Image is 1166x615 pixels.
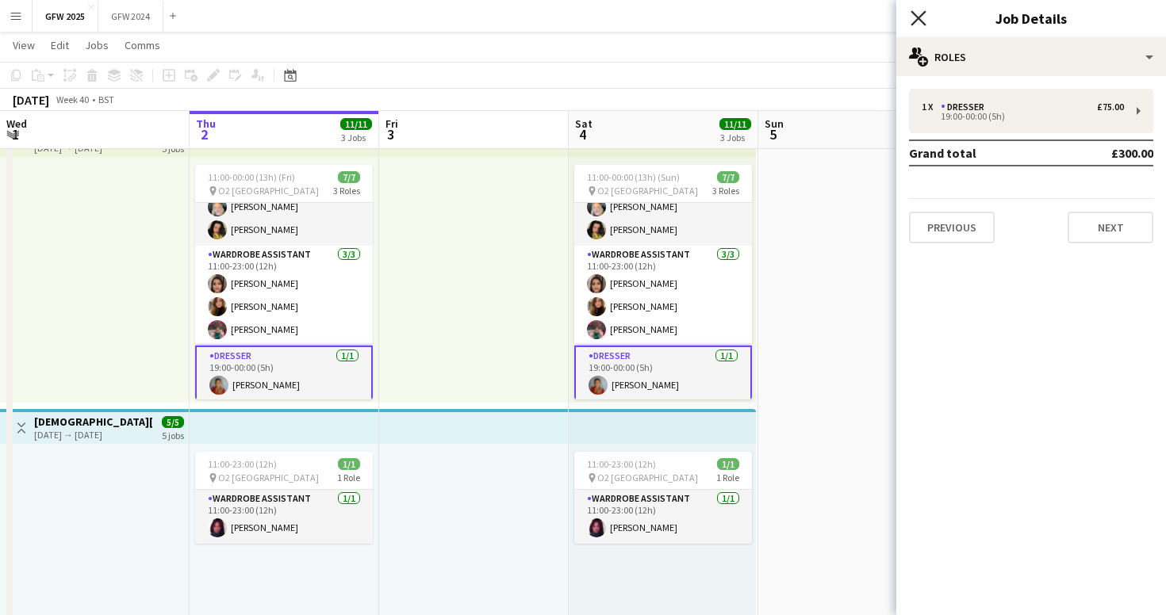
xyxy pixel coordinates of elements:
[13,92,49,108] div: [DATE]
[341,132,371,143] div: 3 Jobs
[34,429,152,441] div: [DATE] → [DATE]
[574,490,752,544] app-card-role: Wardrobe Assistant1/111:00-23:00 (12h)[PERSON_NAME]
[574,165,752,399] app-job-card: 11:00-00:00 (13h) (Sun)7/7 O2 [GEOGRAPHIC_DATA]3 Roles11:00-19:00 (8h)[PERSON_NAME][PERSON_NAME][...
[574,246,752,346] app-card-role: Wardrobe Assistant3/311:00-23:00 (12h)[PERSON_NAME][PERSON_NAME][PERSON_NAME]
[195,452,373,544] app-job-card: 11:00-23:00 (12h)1/1 O2 [GEOGRAPHIC_DATA]1 RoleWardrobe Assistant1/111:00-23:00 (12h)[PERSON_NAME]
[909,140,1059,166] td: Grand total
[194,125,216,143] span: 2
[195,246,373,346] app-card-role: Wardrobe Assistant3/311:00-23:00 (12h)[PERSON_NAME][PERSON_NAME][PERSON_NAME]
[909,212,995,243] button: Previous
[118,35,167,55] a: Comms
[33,1,98,32] button: GFW 2025
[162,416,184,428] span: 5/5
[587,171,680,183] span: 11:00-00:00 (13h) (Sun)
[383,125,398,143] span: 3
[44,35,75,55] a: Edit
[196,117,216,131] span: Thu
[79,35,115,55] a: Jobs
[6,117,27,131] span: Wed
[717,171,739,183] span: 7/7
[98,94,114,105] div: BST
[574,452,752,544] app-job-card: 11:00-23:00 (12h)1/1 O2 [GEOGRAPHIC_DATA]1 RoleWardrobe Assistant1/111:00-23:00 (12h)[PERSON_NAME]
[1097,101,1124,113] div: £75.00
[208,458,277,470] span: 11:00-23:00 (12h)
[575,117,593,131] span: Sat
[340,118,372,130] span: 11/11
[333,185,360,197] span: 3 Roles
[195,165,373,399] app-job-card: 11:00-00:00 (13h) (Fri)7/7 O2 [GEOGRAPHIC_DATA]3 Roles11:00-19:00 (8h)[PERSON_NAME][PERSON_NAME][...
[597,185,698,197] span: O2 [GEOGRAPHIC_DATA]
[922,113,1124,120] div: 19:00-00:00 (5h)
[52,94,92,105] span: Week 40
[1059,140,1153,166] td: £300.00
[85,38,109,52] span: Jobs
[34,414,152,429] h3: [DEMOGRAPHIC_DATA][PERSON_NAME] O2 (Late additional person)
[712,185,739,197] span: 3 Roles
[13,38,35,52] span: View
[941,101,991,113] div: Dresser
[4,125,27,143] span: 1
[597,472,698,483] span: O2 [GEOGRAPHIC_DATA]
[762,125,784,143] span: 5
[98,1,163,32] button: GFW 2024
[922,101,941,113] div: 1 x
[1068,212,1153,243] button: Next
[574,346,752,403] app-card-role: Dresser1/119:00-00:00 (5h)[PERSON_NAME]
[218,185,319,197] span: O2 [GEOGRAPHIC_DATA]
[716,472,739,483] span: 1 Role
[719,118,751,130] span: 11/11
[51,38,69,52] span: Edit
[6,35,41,55] a: View
[218,472,319,483] span: O2 [GEOGRAPHIC_DATA]
[573,125,593,143] span: 4
[162,428,184,441] div: 5 jobs
[338,458,360,470] span: 1/1
[208,171,295,183] span: 11:00-00:00 (13h) (Fri)
[587,458,656,470] span: 11:00-23:00 (12h)
[896,8,1166,29] h3: Job Details
[717,458,739,470] span: 1/1
[385,117,398,131] span: Fri
[338,171,360,183] span: 7/7
[765,117,784,131] span: Sun
[195,346,373,403] app-card-role: Dresser1/119:00-00:00 (5h)[PERSON_NAME]
[195,490,373,544] app-card-role: Wardrobe Assistant1/111:00-23:00 (12h)[PERSON_NAME]
[896,38,1166,76] div: Roles
[720,132,750,143] div: 3 Jobs
[125,38,160,52] span: Comms
[337,472,360,483] span: 1 Role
